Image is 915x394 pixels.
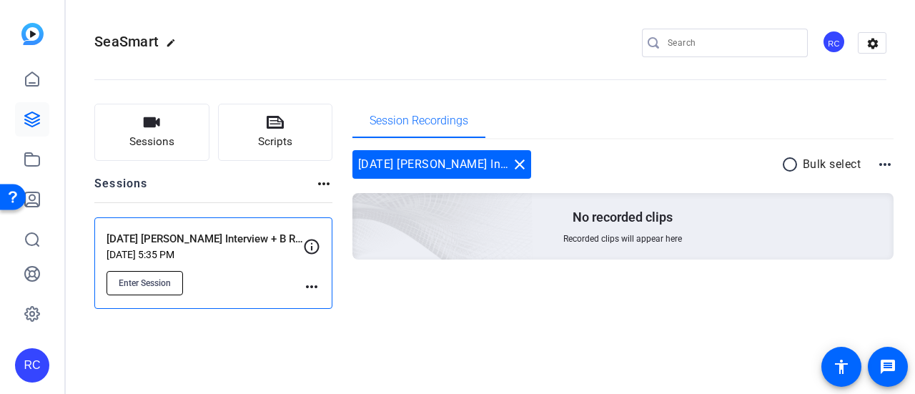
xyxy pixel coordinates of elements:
input: Search [668,34,796,51]
p: No recorded clips [573,209,673,226]
mat-icon: edit [166,38,183,55]
button: Scripts [218,104,333,161]
div: RC [15,348,49,383]
span: Enter Session [119,277,171,289]
button: Enter Session [107,271,183,295]
span: Sessions [129,134,174,150]
div: RC [822,30,846,54]
img: embarkstudio-empty-session.png [192,51,533,362]
span: SeaSmart [94,33,159,50]
mat-icon: message [879,358,896,375]
p: [DATE] [PERSON_NAME] Interview + B Roll [107,231,303,247]
span: Scripts [258,134,292,150]
span: Session Recordings [370,115,468,127]
mat-icon: more_horiz [315,175,332,192]
div: [DATE] [PERSON_NAME] Interview + B Roll [352,150,531,179]
mat-icon: settings [859,33,887,54]
mat-icon: more_horiz [303,278,320,295]
mat-icon: close [511,156,528,173]
p: [DATE] 5:35 PM [107,249,303,260]
span: Recorded clips will appear here [563,233,682,245]
h2: Sessions [94,175,148,202]
mat-icon: radio_button_unchecked [781,156,803,173]
ngx-avatar: Riveo Creative [822,30,847,55]
button: Sessions [94,104,209,161]
mat-icon: accessibility [833,358,850,375]
mat-icon: more_horiz [876,156,894,173]
p: Bulk select [803,156,861,173]
img: blue-gradient.svg [21,23,44,45]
